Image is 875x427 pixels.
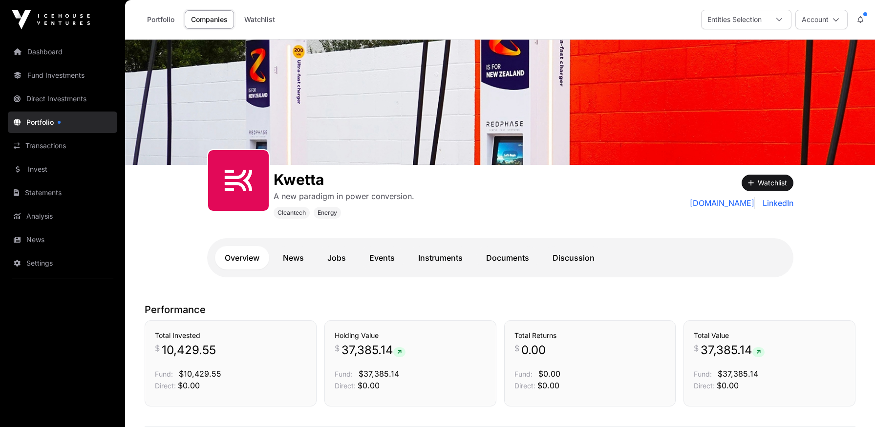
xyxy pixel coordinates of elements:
[694,370,712,378] span: Fund:
[335,370,353,378] span: Fund:
[514,342,519,354] span: $
[694,342,699,354] span: $
[212,154,265,207] img: SVGs_Kwetta.svg
[8,88,117,110] a: Direct Investments
[718,369,758,379] span: $37,385.14
[694,331,845,340] h3: Total Value
[335,382,356,390] span: Direct:
[178,381,200,390] span: $0.00
[8,65,117,86] a: Fund Investments
[8,41,117,63] a: Dashboard
[476,246,539,270] a: Documents
[360,246,405,270] a: Events
[694,382,715,390] span: Direct:
[521,342,546,358] span: 0.00
[141,10,181,29] a: Portfolio
[155,342,160,354] span: $
[179,369,221,379] span: $10,429.55
[826,380,875,427] iframe: Chat Widget
[795,10,848,29] button: Account
[8,135,117,157] a: Transactions
[318,246,356,270] a: Jobs
[335,342,340,354] span: $
[358,381,380,390] span: $0.00
[717,381,739,390] span: $0.00
[8,252,117,274] a: Settings
[8,158,117,180] a: Invest
[359,369,399,379] span: $37,385.14
[277,209,306,217] span: Cleantech
[145,303,855,316] p: Performance
[538,369,560,379] span: $0.00
[215,246,786,270] nav: Tabs
[185,10,234,29] a: Companies
[8,205,117,227] a: Analysis
[742,175,793,191] button: Watchlist
[701,342,765,358] span: 37,385.14
[8,112,117,133] a: Portfolio
[341,342,405,358] span: 37,385.14
[215,246,269,270] a: Overview
[318,209,337,217] span: Energy
[514,382,535,390] span: Direct:
[702,10,768,29] div: Entities Selection
[155,370,173,378] span: Fund:
[125,40,875,165] img: Kwetta
[273,246,314,270] a: News
[162,342,216,358] span: 10,429.55
[8,182,117,203] a: Statements
[690,197,755,209] a: [DOMAIN_NAME]
[514,331,666,340] h3: Total Returns
[155,331,306,340] h3: Total Invested
[543,246,604,270] a: Discussion
[238,10,281,29] a: Watchlist
[274,171,414,188] h1: Kwetta
[408,246,472,270] a: Instruments
[514,370,533,378] span: Fund:
[12,10,90,29] img: Icehouse Ventures Logo
[155,382,176,390] span: Direct:
[759,197,793,209] a: LinkedIn
[274,190,414,202] p: A new paradigm in power conversion.
[8,229,117,250] a: News
[537,381,559,390] span: $0.00
[335,331,486,340] h3: Holding Value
